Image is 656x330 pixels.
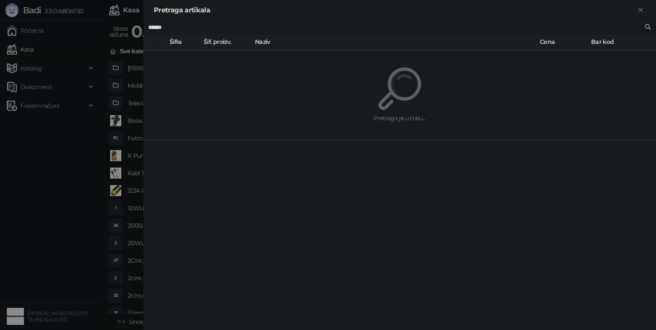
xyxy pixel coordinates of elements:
[200,34,252,50] th: Šif. proizv.
[154,5,635,15] div: Pretraga artikala
[536,34,588,50] th: Cena
[252,34,536,50] th: Naziv
[166,34,200,50] th: Šifra
[588,34,656,50] th: Bar kod
[164,113,635,123] div: Pretraga je u toku...
[635,5,646,15] button: Zatvori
